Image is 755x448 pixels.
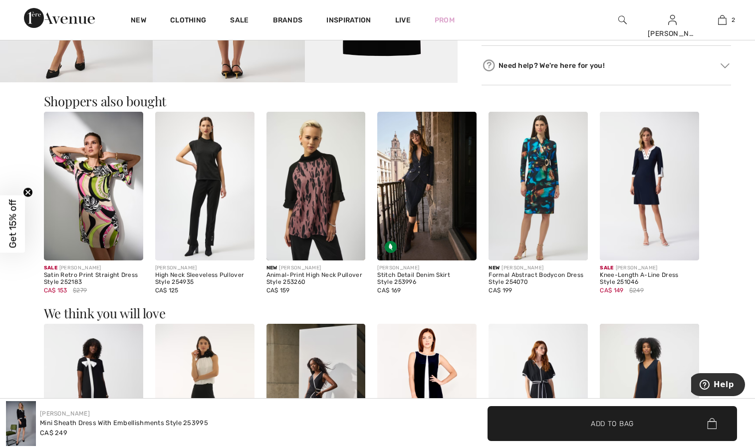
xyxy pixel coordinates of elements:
[44,272,143,286] div: Satin Retro Print Straight Dress Style 252183
[6,401,36,446] img: Mini Sheath Dress with Embellishments Style 253995
[155,112,254,260] img: High Neck Sleeveless Pullover Style 254935
[377,272,477,286] div: Stitch Detail Denim Skirt Style 253996
[591,418,634,429] span: Add to Bag
[44,307,712,320] h3: We think you will love
[40,410,90,417] a: [PERSON_NAME]
[44,264,143,272] div: [PERSON_NAME]
[326,16,371,26] span: Inspiration
[40,418,208,428] div: Mini Sheath Dress With Embellishments Style 253995
[707,418,717,429] img: Bag.svg
[718,14,727,26] img: My Bag
[488,406,737,441] button: Add to Bag
[23,188,33,198] button: Close teaser
[648,28,697,39] div: [PERSON_NAME]
[44,112,143,260] img: Satin Retro Print Straight Dress Style 252183
[44,287,67,294] span: CA$ 153
[482,58,731,73] div: Need help? We're here for you!
[73,286,87,295] span: $279
[266,265,277,271] span: New
[489,287,512,294] span: CA$ 199
[266,287,290,294] span: CA$ 159
[266,272,366,286] div: Animal-Print High Neck Pullover Style 253260
[155,264,254,272] div: [PERSON_NAME]
[266,264,366,272] div: [PERSON_NAME]
[273,16,303,26] a: Brands
[44,265,57,271] span: Sale
[732,15,735,24] span: 2
[395,15,411,25] a: Live
[668,15,677,24] a: Sign In
[600,264,699,272] div: [PERSON_NAME]
[40,429,67,437] span: CA$ 249
[435,15,455,25] a: Prom
[489,112,588,260] img: Formal Abstract Bodycon Dress Style 254070
[155,287,179,294] span: CA$ 125
[489,264,588,272] div: [PERSON_NAME]
[131,16,146,26] a: New
[600,287,623,294] span: CA$ 149
[618,14,627,26] img: search the website
[170,16,206,26] a: Clothing
[668,14,677,26] img: My Info
[44,95,712,108] h3: Shoppers also bought
[489,265,500,271] span: New
[721,63,730,68] img: Arrow2.svg
[489,272,588,286] div: Formal Abstract Bodycon Dress Style 254070
[377,287,401,294] span: CA$ 169
[600,272,699,286] div: Knee-Length A-Line Dress Style 251046
[600,112,699,260] img: Knee-Length A-Line Dress Style 251046
[377,112,477,260] img: Stitch Detail Denim Skirt Style 253996
[385,241,397,253] img: Sustainable Fabric
[691,373,745,398] iframe: Opens a widget where you can find more information
[698,14,747,26] a: 2
[600,265,613,271] span: Sale
[155,272,254,286] div: High Neck Sleeveless Pullover Style 254935
[377,264,477,272] div: [PERSON_NAME]
[24,8,95,28] img: 1ère Avenue
[629,286,644,295] span: $249
[230,16,249,26] a: Sale
[7,200,18,248] span: Get 15% off
[266,112,366,260] img: Animal-Print High Neck Pullover Style 253260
